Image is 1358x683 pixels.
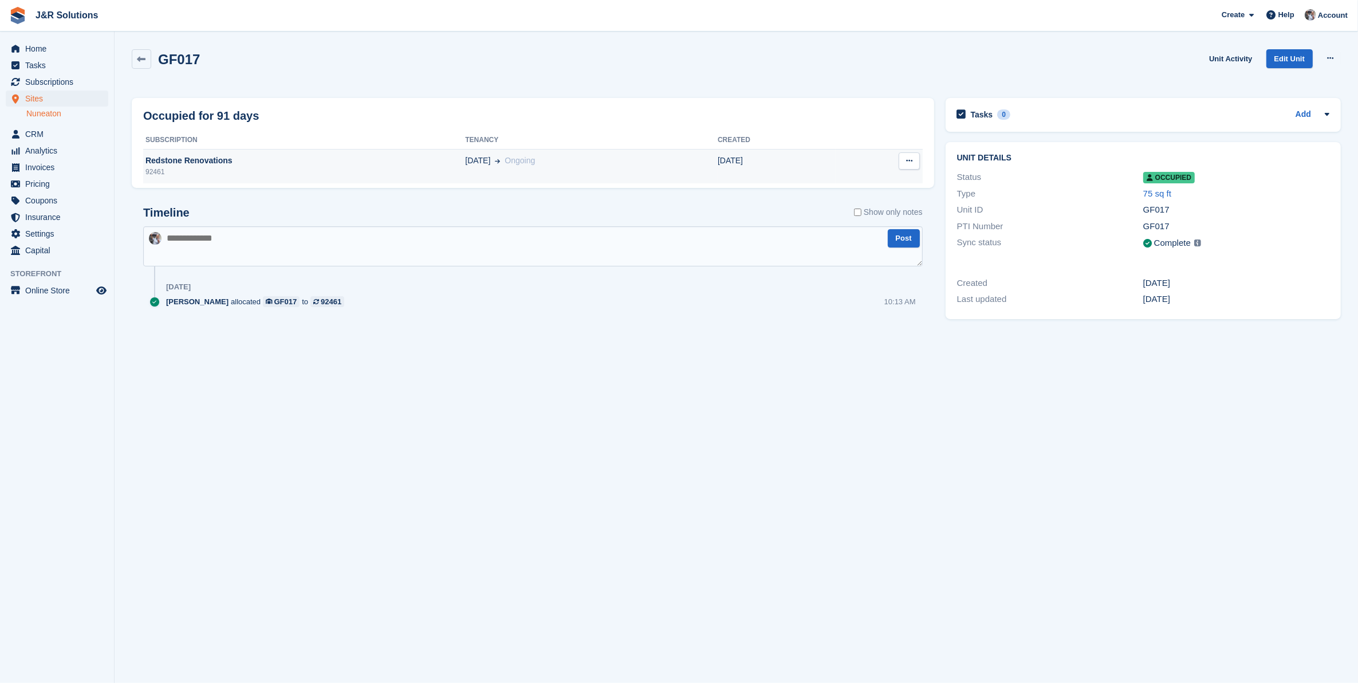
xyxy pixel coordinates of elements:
a: menu [6,242,108,258]
h2: Tasks [971,109,993,120]
span: Storefront [10,268,114,280]
div: GF017 [1143,203,1329,217]
td: [DATE] [718,149,836,183]
h2: Timeline [143,206,190,219]
span: [DATE] [465,155,490,167]
h2: Occupied for 91 days [143,107,259,124]
h2: Unit details [957,154,1329,163]
div: Sync status [957,236,1143,250]
a: Preview store [95,284,108,297]
a: menu [6,143,108,159]
div: Created [957,277,1143,290]
a: J&R Solutions [31,6,103,25]
th: Created [718,131,836,150]
img: Steve Revell [149,232,162,245]
a: Edit Unit [1266,49,1313,68]
th: Subscription [143,131,465,150]
div: 0 [997,109,1010,120]
div: 10:13 AM [884,296,916,307]
span: CRM [25,126,94,142]
span: Help [1278,9,1294,21]
a: menu [6,91,108,107]
span: Subscriptions [25,74,94,90]
a: menu [6,126,108,142]
a: 75 sq ft [1143,189,1171,198]
span: Online Store [25,282,94,299]
img: icon-info-grey-7440780725fd019a000dd9b08b2336e03edf1995a4989e88bcd33f0948082b44.svg [1194,240,1201,246]
a: menu [6,226,108,242]
div: GF017 [1143,220,1329,233]
a: Unit Activity [1205,49,1257,68]
div: [DATE] [1143,277,1329,290]
div: PTI Number [957,220,1143,233]
a: menu [6,193,108,209]
a: menu [6,282,108,299]
div: [DATE] [1143,293,1329,306]
span: Analytics [25,143,94,159]
span: Insurance [25,209,94,225]
span: Account [1318,10,1348,21]
div: Type [957,187,1143,201]
a: GF017 [263,296,300,307]
th: Tenancy [465,131,718,150]
div: Redstone Renovations [143,155,465,167]
div: GF017 [274,296,297,307]
label: Show only notes [854,206,923,218]
span: Ongoing [505,156,535,165]
span: Create [1222,9,1245,21]
a: Add [1296,108,1311,121]
div: 92461 [143,167,465,177]
a: menu [6,41,108,57]
span: Settings [25,226,94,242]
div: Complete [1154,237,1191,250]
input: Show only notes [854,206,861,218]
div: [DATE] [166,282,191,292]
img: stora-icon-8386f47178a22dfd0bd8f6a31ec36ba5ce8667c1dd55bd0f319d3a0aa187defe.svg [9,7,26,24]
a: 92461 [310,296,344,307]
div: Last updated [957,293,1143,306]
div: 92461 [321,296,341,307]
div: Status [957,171,1143,184]
span: [PERSON_NAME] [166,296,229,307]
span: Pricing [25,176,94,192]
a: Nuneaton [26,108,108,119]
a: menu [6,176,108,192]
a: menu [6,74,108,90]
div: Unit ID [957,203,1143,217]
span: Home [25,41,94,57]
span: Sites [25,91,94,107]
h2: GF017 [158,52,200,67]
button: Post [888,229,920,248]
a: menu [6,159,108,175]
a: menu [6,209,108,225]
img: Steve Revell [1305,9,1316,21]
span: Invoices [25,159,94,175]
span: Capital [25,242,94,258]
span: Occupied [1143,172,1195,183]
span: Coupons [25,193,94,209]
span: Tasks [25,57,94,73]
a: menu [6,57,108,73]
div: allocated to [166,296,350,307]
